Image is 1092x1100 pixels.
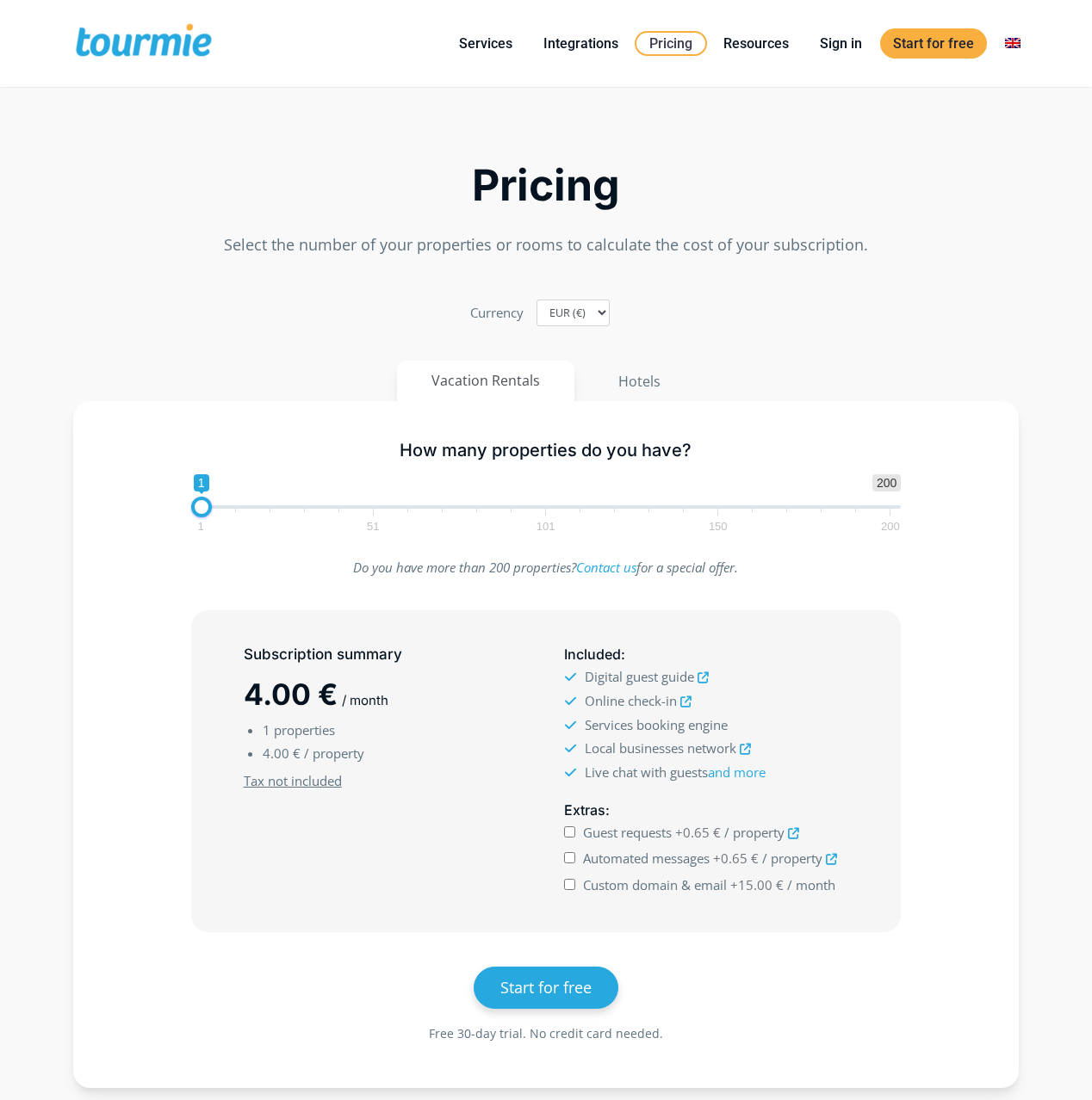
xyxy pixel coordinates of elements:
[194,474,209,491] span: 1
[730,876,784,893] span: +15.00 €
[191,440,902,461] h5: How many properties do you have?
[635,31,707,56] a: Pricing
[263,745,301,762] span: 4.00 €
[807,33,875,54] a: Sign in
[364,522,382,530] span: 51
[585,763,766,781] span: Live chat with guests
[474,967,618,1009] a: Start for free
[710,33,802,54] a: Resources
[244,772,342,789] u: Tax not included
[724,824,785,841] span: / property
[583,824,672,841] span: Guest requests
[583,876,727,893] span: Custom domain & email
[191,556,902,579] p: Do you have more than 200 properties? for a special offer.
[342,692,388,708] span: / month
[708,763,766,781] a: and more
[706,522,730,530] span: 150
[534,522,558,530] span: 101
[470,301,524,324] label: Currency
[73,165,1019,206] h2: Pricing
[713,850,759,867] span: +0.65 €
[446,33,525,54] a: Services
[195,522,206,530] span: 1
[263,721,270,738] span: 1
[397,361,574,401] button: Vacation Rentals
[583,850,710,867] span: Automated messages
[762,850,822,867] span: / property
[675,824,721,841] span: +0.65 €
[564,801,605,819] span: Extras
[585,716,728,733] span: Services booking engine
[304,745,364,762] span: / property
[585,692,677,709] span: Online check-in
[244,644,528,665] h5: Subscription summary
[530,33,631,54] a: Integrations
[244,677,338,712] span: 4.00 €
[564,800,848,821] h5: :
[73,233,1019,256] p: Select the number of your properties or rooms to calculate the cost of your subscription.
[787,876,835,893] span: / month
[878,522,903,530] span: 200
[585,739,736,757] span: Local businesses network
[564,646,621,663] span: Included
[500,977,592,998] span: Start for free
[564,644,848,665] h5: :
[585,668,694,685] span: Digital guest guide
[274,721,335,738] span: properties
[583,361,696,402] button: Hotels
[880,28,987,59] a: Start for free
[872,474,901,491] span: 200
[429,1025,663,1041] span: Free 30-day trial. No credit card needed.
[576,559,636,576] a: Contact us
